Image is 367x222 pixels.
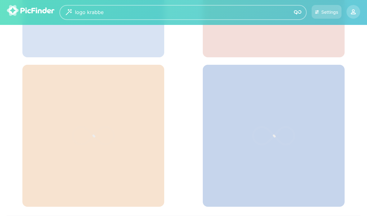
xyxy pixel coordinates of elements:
button: Settings [312,5,341,19]
img: wizard.svg [66,9,72,15]
img: icon-settings.svg [315,9,319,15]
div: Settings [321,9,338,15]
img: logo-picfinder-white-transparent.svg [7,5,54,16]
img: icon-search.svg [294,9,301,16]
